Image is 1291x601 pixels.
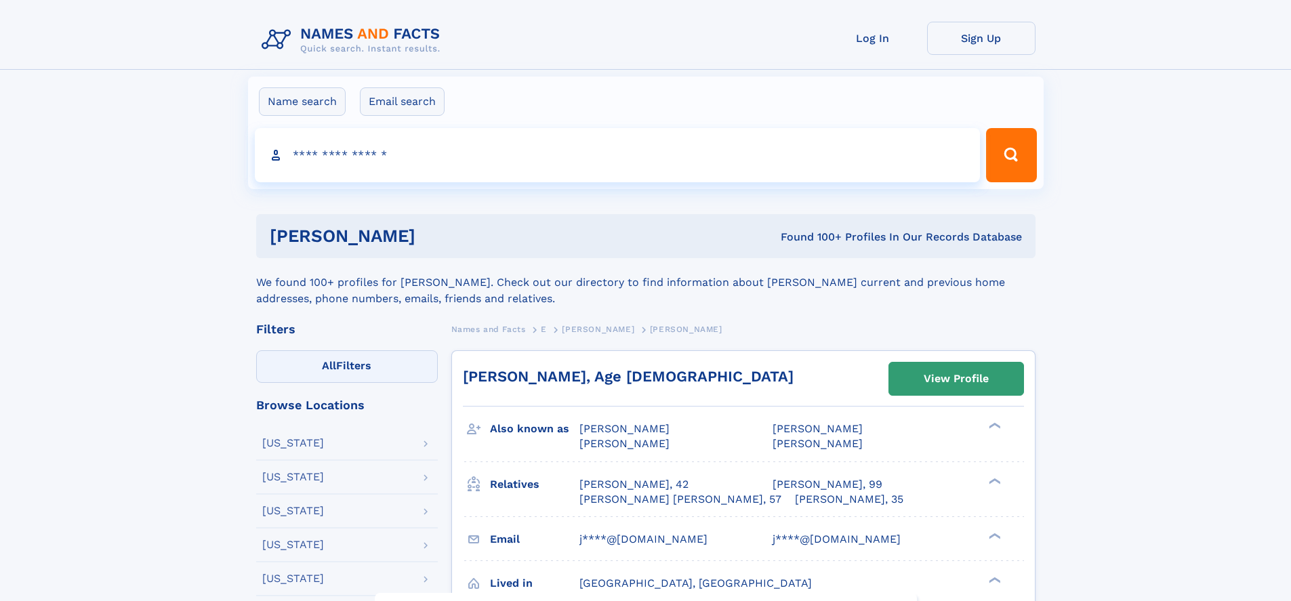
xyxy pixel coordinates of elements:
[985,476,1002,485] div: ❯
[773,437,863,450] span: [PERSON_NAME]
[986,128,1036,182] button: Search Button
[985,575,1002,584] div: ❯
[256,258,1036,307] div: We found 100+ profiles for [PERSON_NAME]. Check out our directory to find information about [PERS...
[360,87,445,116] label: Email search
[259,87,346,116] label: Name search
[819,22,927,55] a: Log In
[889,362,1023,395] a: View Profile
[579,577,812,589] span: [GEOGRAPHIC_DATA], [GEOGRAPHIC_DATA]
[541,320,547,337] a: E
[927,22,1036,55] a: Sign Up
[256,399,438,411] div: Browse Locations
[773,422,863,435] span: [PERSON_NAME]
[256,350,438,383] label: Filters
[451,320,526,337] a: Names and Facts
[262,472,324,482] div: [US_STATE]
[598,230,1022,245] div: Found 100+ Profiles In Our Records Database
[650,325,722,334] span: [PERSON_NAME]
[924,363,989,394] div: View Profile
[579,437,670,450] span: [PERSON_NAME]
[322,359,336,372] span: All
[262,539,324,550] div: [US_STATE]
[579,492,781,507] a: [PERSON_NAME] [PERSON_NAME], 57
[795,492,903,507] a: [PERSON_NAME], 35
[490,572,579,595] h3: Lived in
[262,438,324,449] div: [US_STATE]
[255,128,981,182] input: search input
[562,320,634,337] a: [PERSON_NAME]
[490,528,579,551] h3: Email
[562,325,634,334] span: [PERSON_NAME]
[985,531,1002,540] div: ❯
[579,477,689,492] a: [PERSON_NAME], 42
[773,477,882,492] a: [PERSON_NAME], 99
[463,368,794,385] a: [PERSON_NAME], Age [DEMOGRAPHIC_DATA]
[262,573,324,584] div: [US_STATE]
[541,325,547,334] span: E
[256,22,451,58] img: Logo Names and Facts
[262,505,324,516] div: [US_STATE]
[270,228,598,245] h1: [PERSON_NAME]
[985,421,1002,430] div: ❯
[579,422,670,435] span: [PERSON_NAME]
[490,473,579,496] h3: Relatives
[490,417,579,440] h3: Also known as
[256,323,438,335] div: Filters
